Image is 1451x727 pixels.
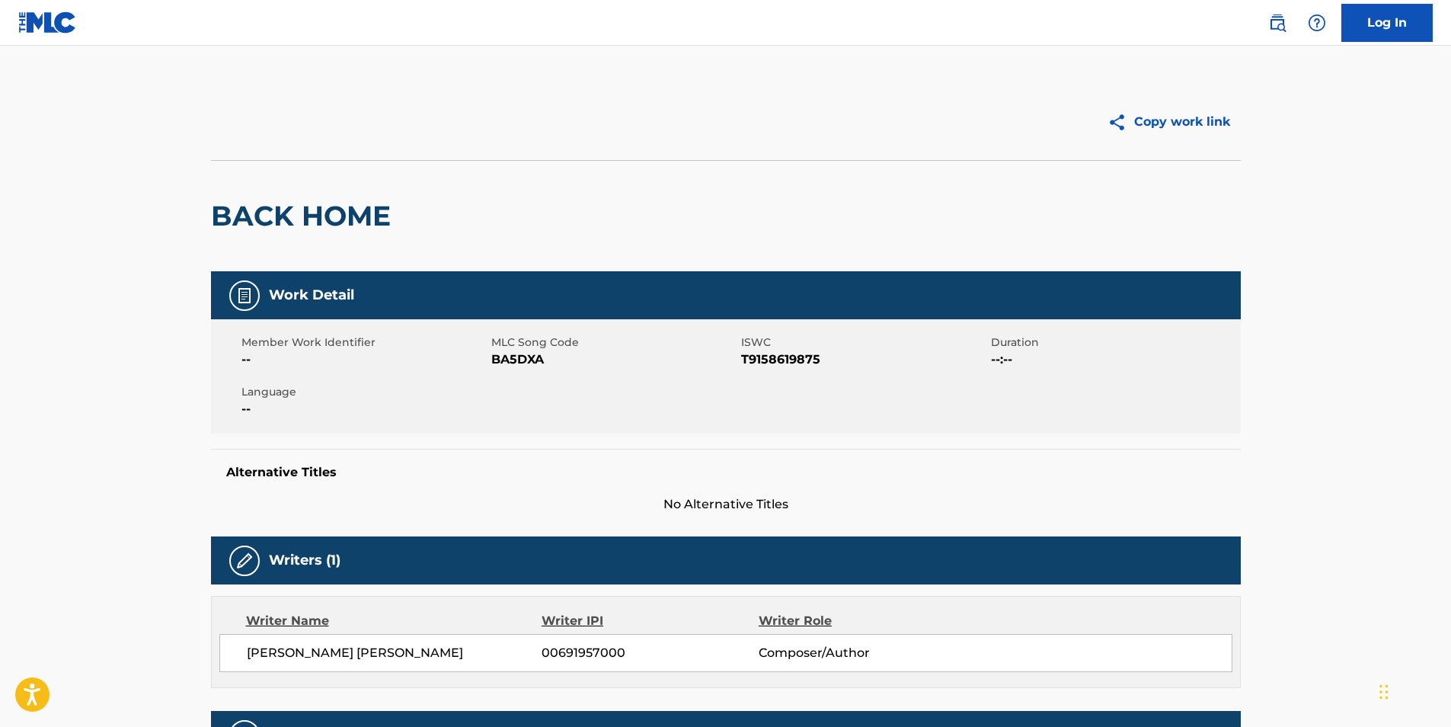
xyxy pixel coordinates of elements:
[211,495,1241,514] span: No Alternative Titles
[759,612,956,630] div: Writer Role
[211,199,398,233] h2: BACK HOME
[1308,14,1326,32] img: help
[991,351,1237,369] span: --:--
[1262,8,1293,38] a: Public Search
[235,552,254,570] img: Writers
[542,612,759,630] div: Writer IPI
[269,287,354,304] h5: Work Detail
[991,335,1237,351] span: Duration
[1107,113,1134,132] img: Copy work link
[1302,8,1332,38] div: Help
[235,287,254,305] img: Work Detail
[542,644,758,662] span: 00691957000
[741,335,987,351] span: ISWC
[741,351,987,369] span: T9158619875
[226,465,1226,480] h5: Alternative Titles
[759,644,956,662] span: Composer/Author
[247,644,542,662] span: [PERSON_NAME] [PERSON_NAME]
[269,552,340,569] h5: Writers (1)
[491,335,737,351] span: MLC Song Code
[241,335,487,351] span: Member Work Identifier
[1097,103,1241,141] button: Copy work link
[241,351,487,369] span: --
[18,11,77,34] img: MLC Logo
[1375,654,1451,727] iframe: Chat Widget
[1379,669,1389,715] div: Drag
[241,384,487,400] span: Language
[1268,14,1286,32] img: search
[246,612,542,630] div: Writer Name
[491,351,737,369] span: BA5DXA
[241,400,487,418] span: --
[1341,4,1433,42] a: Log In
